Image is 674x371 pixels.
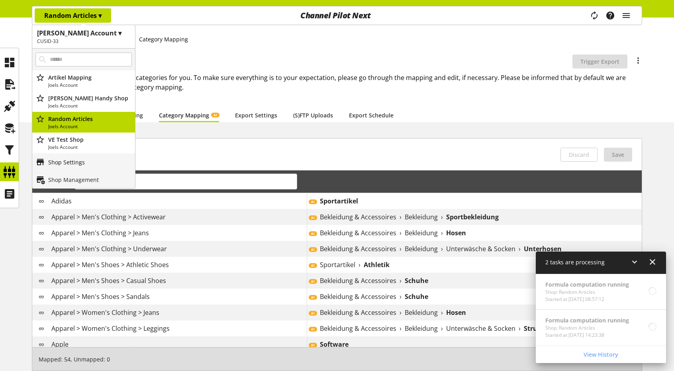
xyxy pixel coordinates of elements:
span: AI [311,327,315,332]
p: VE Test Shop [48,135,132,144]
a: Export Schedule [349,111,394,119]
p: Artikel Mapping [48,73,132,82]
b: Schuhe [405,292,428,301]
div: Mapped: 54, Unmapped: 0 [32,347,642,371]
span: Apparel > Men's Clothing > Underwear [51,244,167,253]
span: 2 tasks are processing [545,258,605,266]
span: Bekleidung & Accessoires [320,292,396,301]
p: Joels Account [48,144,132,151]
p: Joels Account [48,123,132,130]
span: View History [584,350,618,359]
span: AI [311,311,315,316]
span: Bekleidung & Accessoires [320,276,396,285]
span: Apparel > Men's Clothing > Activewear [51,213,166,221]
h2: Our AI has already mapped all categories for you. To make sure everything is to your expectation,... [44,73,642,92]
a: View History [537,348,664,361]
span: AI [311,199,315,204]
span: › [441,212,443,222]
b: Hosen [446,308,466,317]
div: Bekleidung & Accessoires › Schuhe [320,292,642,301]
b: Schuhe [405,276,428,285]
div: Apparel > Women's Clothing > Leggings [51,324,307,333]
span: › [400,324,402,333]
div: Sportartikel [320,196,642,206]
b: Strumpfhosen [524,324,570,333]
span: Bekleidung & Accessoires [320,212,396,222]
span: Apple [51,340,69,349]
span: AI [311,215,315,220]
div: Apparel > Men's Shoes > Casual Shoes [51,276,307,285]
span: ▾ [98,11,102,20]
span: › [441,228,443,238]
b: Athletik [364,260,390,269]
span: › [519,244,521,254]
p: Joels Account [48,82,132,89]
nav: main navigation [32,6,642,25]
span: Bekleidung [405,228,438,238]
div: Apparel > Men's Shoes > Athletic Shoes [51,260,307,269]
span: Sportartikel [320,260,355,269]
div: Bekleidung & Accessoires › Schuhe [320,276,642,285]
div: Apparel > Men's Clothing > Activewear [51,212,307,222]
h1: [PERSON_NAME] Account ▾ [37,28,130,38]
div: Apparel > Men's Clothing > Underwear [51,244,307,254]
span: Save [612,150,624,159]
b: Sportartikel [320,196,358,206]
div: Bekleidung & Accessoires › Bekleidung › Hosen [320,228,642,238]
div: Bekleidung & Accessoires › Bekleidung › Hosen [320,308,642,317]
span: AI [311,263,315,268]
span: › [400,212,402,222]
span: › [441,308,443,317]
span: AI [311,343,315,348]
h1: idealo (DE) [78,53,572,70]
span: Trigger Export [580,57,619,66]
span: › [519,324,521,333]
b: Unterhosen [524,244,562,254]
span: AI [311,231,315,236]
span: AI [311,295,315,300]
button: Discard [560,148,598,162]
span: Bekleidung [405,324,438,333]
button: Trigger Export [572,55,627,68]
span: Unterwäsche & Socken [446,324,515,333]
div: Software [320,340,642,349]
p: Shop Settings [48,158,85,166]
span: › [400,292,402,301]
span: Bekleidung [405,212,438,222]
div: Adidas [51,196,307,206]
p: Joels Handy Shop [48,94,132,102]
span: Bekleidung & Accessoires [320,228,396,238]
span: Apparel > Women's Clothing > Jeans [51,308,159,317]
b: Hosen [446,228,466,238]
span: › [400,276,402,285]
div: Apparel > Women's Clothing > Jeans [51,308,307,317]
span: AI [214,113,217,117]
span: › [441,324,443,333]
span: Apparel > Men's Shoes > Casual Shoes [51,276,166,285]
span: › [400,244,402,254]
span: › [400,228,402,238]
a: (S)FTP Uploads [293,111,333,119]
div: Bekleidung & Accessoires › Bekleidung › Sportbekleidung [320,212,642,222]
span: Apparel > Men's Shoes > Sandals [51,292,150,301]
span: › [359,260,361,269]
button: Save [604,148,632,162]
span: Discard [569,150,589,159]
span: Bekleidung & Accessoires [320,324,396,333]
span: Bekleidung & Accessoires [320,308,396,317]
span: AI [311,279,315,284]
div: Sportartikel › Athletik [320,260,642,269]
div: Apparel > Men's Clothing > Jeans [51,228,307,238]
span: Bekleidung & Accessoires [320,244,396,254]
a: Shop Management [32,171,135,188]
div: Apple [51,340,307,349]
h2: CUSID-33 [37,38,130,45]
span: AI [311,247,315,252]
a: Shop Settings [32,153,135,171]
span: › [441,244,443,254]
span: Adidas [51,197,72,205]
span: Apparel > Men's Shoes > Athletic Shoes [51,260,169,269]
div: Bekleidung & Accessoires › Bekleidung › Unterwäsche & Socken › Unterhosen [320,244,642,254]
span: Unterwäsche & Socken [446,244,515,254]
span: Bekleidung [405,244,438,254]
